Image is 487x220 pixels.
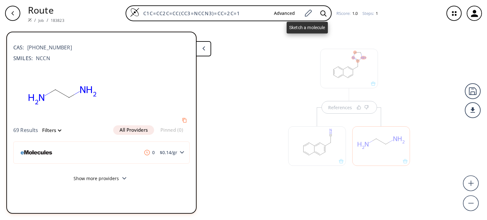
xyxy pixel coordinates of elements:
[154,125,190,135] button: Pinned (0)
[38,128,61,133] button: Filters
[336,11,358,16] div: RScore :
[28,18,32,22] img: Spaya logo
[287,22,328,34] div: Sketch a molecule
[51,18,64,23] a: 183823
[13,127,38,134] span: 69 Results
[179,115,190,125] button: Copy to clipboard
[34,17,36,23] li: /
[19,142,56,163] img: emolecules
[362,11,378,16] div: Steps :
[33,54,50,62] span: NCCN
[113,125,154,135] button: All Providers
[130,8,140,17] img: Logo Spaya
[375,10,378,16] span: 1
[13,172,190,187] button: Show more providers
[140,10,269,16] input: Enter SMILES
[47,17,48,23] li: /
[38,18,44,23] a: Job
[269,8,300,19] button: Advanced
[142,150,157,155] span: 0
[13,44,24,51] b: CAS:
[351,10,358,16] span: 1.0
[144,150,150,155] img: clock
[28,3,64,17] p: Route
[13,65,112,125] svg: NCCN
[13,54,33,62] b: SMILES:
[24,44,72,51] span: [PHONE_NUMBER]
[157,150,180,155] span: $ 0.14 /gr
